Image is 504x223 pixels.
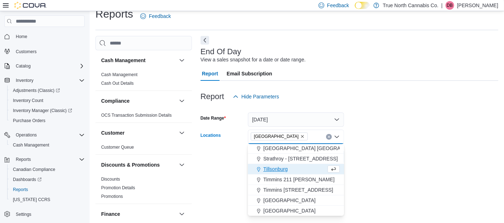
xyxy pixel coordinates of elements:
[13,155,34,164] button: Reports
[201,36,209,45] button: Next
[10,195,53,204] a: [US_STATE] CCRS
[355,2,370,9] input: Dark Mode
[101,161,176,168] button: Discounts & Promotions
[16,132,37,138] span: Operations
[201,133,221,138] label: Locations
[248,164,344,175] button: Tillsonburg
[101,210,120,218] h3: Finance
[447,1,453,10] span: DB
[101,113,172,118] a: OCS Transaction Submission Details
[326,134,332,140] button: Clear input
[10,106,75,115] a: Inventory Manager (Classic)
[201,115,226,121] label: Date Range
[248,195,344,206] button: [GEOGRAPHIC_DATA]
[10,185,31,194] a: Reports
[10,86,63,95] a: Adjustments (Classic)
[16,49,37,55] span: Customers
[10,116,85,125] span: Purchase Orders
[101,81,134,86] a: Cash Out Details
[101,177,120,182] a: Discounts
[13,155,85,164] span: Reports
[248,154,344,164] button: Strathroy - [STREET_ADDRESS]
[95,7,133,21] h1: Reports
[13,142,49,148] span: Cash Management
[178,161,186,169] button: Discounts & Promotions
[1,61,88,71] button: Catalog
[230,89,282,104] button: Hide Parameters
[1,154,88,164] button: Reports
[101,57,176,64] button: Cash Management
[10,116,48,125] a: Purchase Orders
[1,31,88,42] button: Home
[10,86,85,95] span: Adjustments (Classic)
[13,210,85,219] span: Settings
[13,76,36,85] button: Inventory
[7,185,88,195] button: Reports
[10,106,85,115] span: Inventory Manager (Classic)
[10,185,85,194] span: Reports
[327,2,349,9] span: Feedback
[7,140,88,150] button: Cash Management
[13,76,85,85] span: Inventory
[7,116,88,126] button: Purchase Orders
[10,96,46,105] a: Inventory Count
[457,1,498,10] p: [PERSON_NAME]
[7,195,88,205] button: [US_STATE] CCRS
[13,210,34,219] a: Settings
[1,46,88,56] button: Customers
[13,187,28,192] span: Reports
[227,66,272,81] span: Email Subscription
[441,1,443,10] p: |
[101,194,123,199] a: Promotions
[263,145,423,152] span: [GEOGRAPHIC_DATA] [GEOGRAPHIC_DATA] [GEOGRAPHIC_DATA]
[241,93,279,100] span: Hide Parameters
[10,141,52,149] a: Cash Management
[263,155,338,162] span: Strathroy - [STREET_ADDRESS]
[13,131,40,139] button: Operations
[7,164,88,175] button: Canadian Compliance
[13,32,30,41] a: Home
[1,75,88,85] button: Inventory
[178,97,186,105] button: Compliance
[201,92,224,101] h3: Report
[13,32,85,41] span: Home
[248,175,344,185] button: Timmins 211 [PERSON_NAME]
[13,131,85,139] span: Operations
[95,111,192,122] div: Compliance
[101,185,135,191] span: Promotion Details
[7,106,88,116] a: Inventory Manager (Classic)
[334,134,340,140] button: Close list of options
[101,57,146,64] h3: Cash Management
[248,143,344,154] button: [GEOGRAPHIC_DATA] [GEOGRAPHIC_DATA] [GEOGRAPHIC_DATA]
[202,66,218,81] span: Report
[95,143,192,154] div: Customer
[254,133,299,140] span: [GEOGRAPHIC_DATA]
[101,72,137,77] a: Cash Management
[16,212,31,217] span: Settings
[137,9,174,23] a: Feedback
[13,167,55,172] span: Canadian Compliance
[149,13,171,20] span: Feedback
[101,129,176,136] button: Customer
[10,96,85,105] span: Inventory Count
[101,210,176,218] button: Finance
[263,207,316,214] span: [GEOGRAPHIC_DATA]
[16,63,30,69] span: Catalog
[13,118,46,124] span: Purchase Orders
[1,209,88,219] button: Settings
[101,80,134,86] span: Cash Out Details
[101,194,123,199] span: Promotions
[101,97,129,104] h3: Compliance
[16,34,27,40] span: Home
[10,165,58,174] a: Canadian Compliance
[95,70,192,90] div: Cash Management
[14,2,47,9] img: Cova
[10,175,85,184] span: Dashboards
[101,112,172,118] span: OCS Transaction Submission Details
[1,130,88,140] button: Operations
[7,96,88,106] button: Inventory Count
[101,144,134,150] span: Customer Queue
[201,56,306,64] div: View a sales snapshot for a date or date range.
[263,166,288,173] span: Tillsonburg
[13,62,33,70] button: Catalog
